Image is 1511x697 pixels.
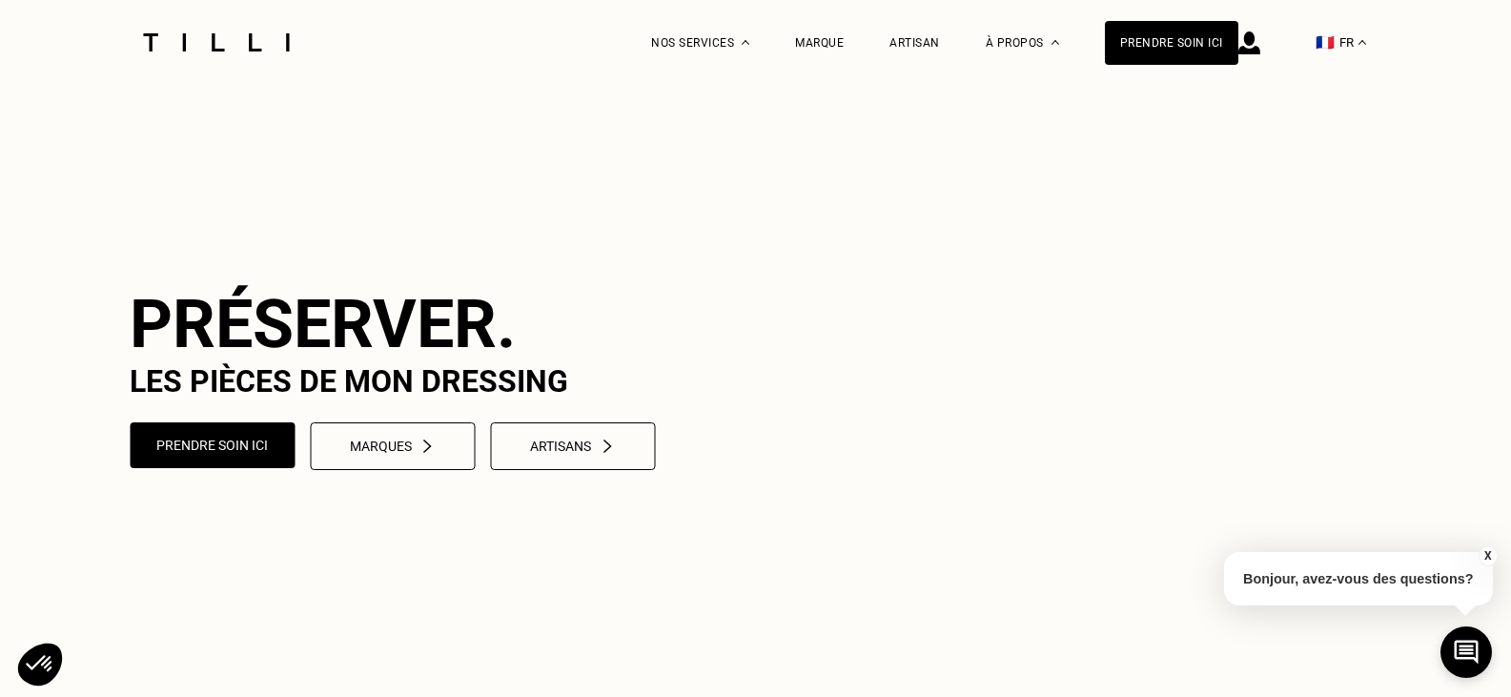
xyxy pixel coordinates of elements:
a: Marque [795,36,844,50]
button: Marqueschevron [310,422,475,470]
button: Prendre soin ici [130,422,295,468]
p: Bonjour, avez-vous des questions? [1224,552,1493,605]
img: Logo du service de couturière Tilli [136,33,296,51]
div: Artisans [530,439,615,454]
a: Prendre soin ici [130,422,295,470]
img: chevron [419,439,436,454]
a: Prendre soin ici [1105,21,1238,65]
img: menu déroulant [1358,40,1366,45]
a: Artisan [889,36,940,50]
img: Menu déroulant [742,40,749,45]
img: chevron [599,439,615,454]
span: 🇫🇷 [1316,33,1335,51]
img: icône connexion [1238,31,1260,54]
div: Marques [350,439,436,454]
button: Artisanschevron [490,422,655,470]
button: X [1478,545,1497,566]
img: Menu déroulant à propos [1052,40,1059,45]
